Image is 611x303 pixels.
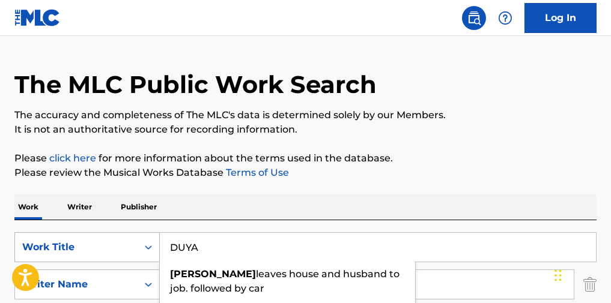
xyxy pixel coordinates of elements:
a: Terms of Use [223,167,289,178]
div: Writer Name [22,277,130,292]
p: Please for more information about the terms used in the database. [14,151,597,166]
img: help [498,11,512,25]
p: Writer [64,194,96,220]
a: click here [49,152,96,164]
img: search [467,11,481,25]
p: It is not an authoritative source for recording information. [14,122,597,137]
span: leaves house and husband to job. followed by car [170,268,400,294]
p: Please review the Musical Works Database [14,166,597,180]
img: MLC Logo [14,9,61,26]
h1: The MLC Public Work Search [14,70,377,100]
p: Publisher [117,194,160,220]
a: Public Search [462,6,486,30]
strong: [PERSON_NAME] [170,268,256,280]
div: Drag [555,257,562,293]
p: The accuracy and completeness of The MLC's data is determined solely by our Members. [14,108,597,122]
iframe: Chat Widget [551,245,611,303]
a: Log In [524,3,597,33]
p: Work [14,194,42,220]
div: Help [493,6,517,30]
div: Work Title [22,240,130,254]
